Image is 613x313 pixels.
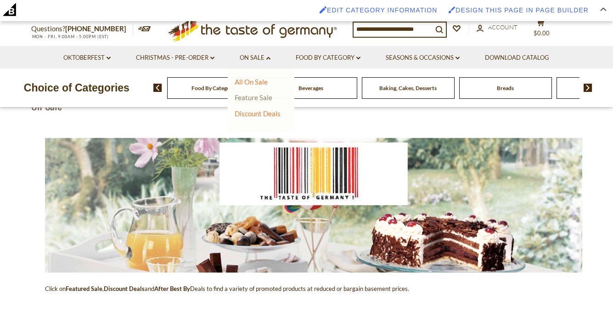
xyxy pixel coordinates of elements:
[31,34,109,39] span: MON - FRI, 9:00AM - 5:00PM (EST)
[154,285,190,292] strong: After Best By
[497,85,514,91] a: Breads
[527,18,555,41] button: $0.00
[240,53,270,63] a: On Sale
[477,23,517,33] a: Account
[584,84,592,92] img: next arrow
[153,84,162,92] img: previous arrow
[600,7,607,11] img: Close Admin Bar
[31,98,62,112] h1: On Sale
[485,53,549,63] a: Download Catalog
[45,138,582,273] img: the-taste-of-germany-barcode-3.jpg
[235,78,268,86] a: All On Sale
[327,6,437,14] span: Edit category information
[534,29,550,37] span: $0.00
[298,85,323,91] a: Beverages
[63,53,111,63] a: Oktoberfest
[488,23,517,31] span: Account
[235,107,281,120] a: Discount Deals
[444,2,593,18] a: Enabled brush for page builder edit. Design this page in Page Builder
[235,93,272,102] a: Feature Sale
[320,6,327,13] img: Enabled brush for category edit
[448,6,456,13] img: Enabled brush for page builder edit.
[104,285,145,292] strong: Discount Deals
[136,53,214,63] a: Christmas - PRE-ORDER
[386,53,460,63] a: Seasons & Occasions
[191,85,235,91] a: Food By Category
[31,23,133,35] p: Questions?
[45,285,409,292] span: Click on , and Deals to find a variety of promoted products at reduced or bargain basement prices.
[66,285,102,292] strong: Featured Sale
[315,2,442,18] a: Enabled brush for category edit Edit category information
[456,6,589,14] span: Design this page in Page Builder
[65,24,126,33] a: [PHONE_NUMBER]
[379,85,437,91] a: Baking, Cakes, Desserts
[296,53,360,63] a: Food By Category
